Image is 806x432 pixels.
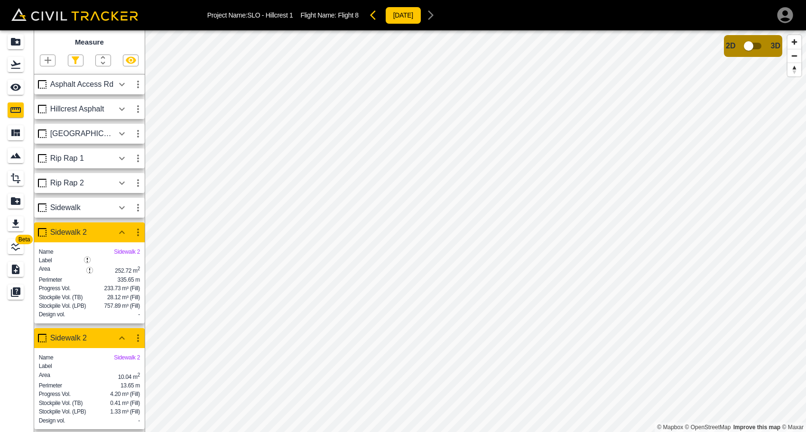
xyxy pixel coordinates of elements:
a: Map feedback [733,424,780,431]
img: Civil Tracker [11,8,138,21]
span: 3D [771,42,780,50]
p: Flight Name: [300,11,358,19]
a: OpenStreetMap [685,424,731,431]
span: Flight 8 [338,11,358,19]
button: [DATE] [385,7,421,24]
a: Mapbox [657,424,683,431]
button: Zoom out [787,49,801,63]
button: Zoom in [787,35,801,49]
a: Maxar [782,424,804,431]
button: Reset bearing to north [787,63,801,76]
span: 2D [726,42,735,50]
canvas: Map [145,30,806,432]
p: Project Name: SLO - Hillcrest 1 [207,11,293,19]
